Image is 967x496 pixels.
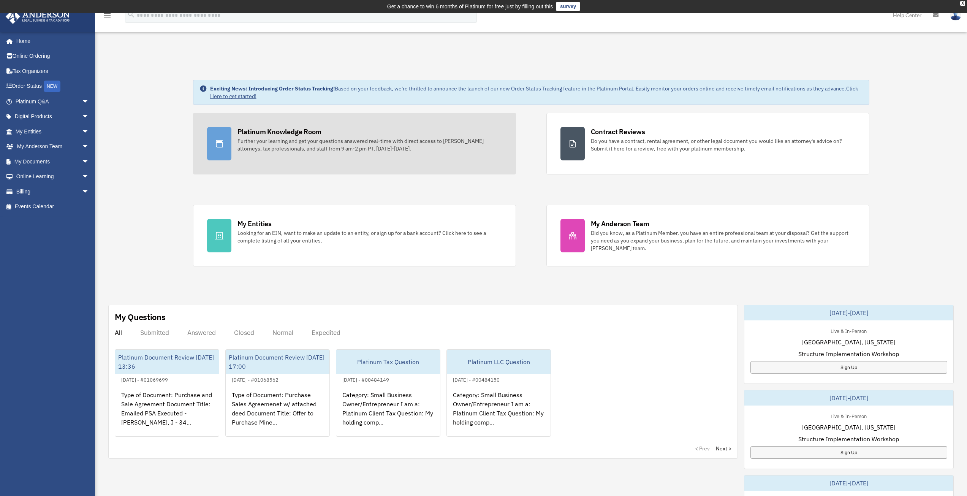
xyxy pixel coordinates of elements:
a: Platinum Tax Question[DATE] - #00484149Category: Small Business Owner/Entrepreneur I am a: Platin... [336,349,440,437]
span: arrow_drop_down [82,124,97,139]
div: Live & In-Person [825,326,873,334]
div: Closed [234,329,254,336]
a: Platinum LLC Question[DATE] - #00484150Category: Small Business Owner/Entrepreneur I am a: Platin... [446,349,551,437]
img: Anderson Advisors Platinum Portal [3,9,72,24]
div: [DATE] - #00484150 [447,375,506,383]
a: Next > [716,445,731,452]
a: Sign Up [750,361,947,374]
a: My Anderson Team Did you know, as a Platinum Member, you have an entire professional team at your... [546,205,869,266]
div: Platinum LLC Question [447,350,551,374]
div: Did you know, as a Platinum Member, you have an entire professional team at your disposal? Get th... [591,229,855,252]
div: Platinum Document Review [DATE] 17:00 [226,350,329,374]
a: My Entitiesarrow_drop_down [5,124,101,139]
div: NEW [44,81,60,92]
div: Normal [272,329,293,336]
div: Get a chance to win 6 months of Platinum for free just by filling out this [387,2,553,11]
span: [GEOGRAPHIC_DATA], [US_STATE] [802,423,895,432]
div: Based on your feedback, we're thrilled to announce the launch of our new Order Status Tracking fe... [210,85,863,100]
div: close [960,1,965,6]
div: My Questions [115,311,166,323]
strong: Exciting News: Introducing Order Status Tracking! [210,85,335,92]
div: [DATE]-[DATE] [744,305,953,320]
a: Online Ordering [5,49,101,64]
i: menu [103,11,112,20]
i: search [127,10,135,19]
span: Structure Implementation Workshop [798,349,899,358]
div: [DATE]-[DATE] [744,390,953,406]
a: Platinum Document Review [DATE] 13:36[DATE] - #01069699Type of Document: Purchase and Sale Agreem... [115,349,219,437]
div: Do you have a contract, rental agreement, or other legal document you would like an attorney's ad... [591,137,855,152]
div: Further your learning and get your questions answered real-time with direct access to [PERSON_NAM... [237,137,502,152]
a: My Entities Looking for an EIN, want to make an update to an entity, or sign up for a bank accoun... [193,205,516,266]
span: Structure Implementation Workshop [798,434,899,444]
div: Type of Document: Purchase Sales Agreemenet w/ attached deed Document Title: Offer to Purchase Mi... [226,384,329,444]
div: Live & In-Person [825,412,873,420]
div: All [115,329,122,336]
a: Platinum Q&Aarrow_drop_down [5,94,101,109]
a: My Documentsarrow_drop_down [5,154,101,169]
a: Online Learningarrow_drop_down [5,169,101,184]
span: arrow_drop_down [82,139,97,155]
div: [DATE] - #01068562 [226,375,285,383]
span: arrow_drop_down [82,154,97,170]
div: Platinum Tax Question [336,350,440,374]
div: [DATE]-[DATE] [744,475,953,491]
a: menu [103,13,112,20]
a: Billingarrow_drop_down [5,184,101,199]
div: [DATE] - #01069699 [115,375,174,383]
div: Category: Small Business Owner/Entrepreneur I am a: Platinum Client Tax Question: My holding comp... [447,384,551,444]
div: Answered [187,329,216,336]
span: arrow_drop_down [82,94,97,109]
div: Type of Document: Purchase and Sale Agreement Document Title: Emailed PSA Executed - [PERSON_NAME... [115,384,219,444]
div: Looking for an EIN, want to make an update to an entity, or sign up for a bank account? Click her... [237,229,502,244]
a: Platinum Knowledge Room Further your learning and get your questions answered real-time with dire... [193,113,516,174]
span: arrow_drop_down [82,109,97,125]
span: arrow_drop_down [82,169,97,185]
img: User Pic [950,10,961,21]
a: Contract Reviews Do you have a contract, rental agreement, or other legal document you would like... [546,113,869,174]
span: [GEOGRAPHIC_DATA], [US_STATE] [802,338,895,347]
a: Platinum Document Review [DATE] 17:00[DATE] - #01068562Type of Document: Purchase Sales Agreemene... [225,349,330,437]
a: Digital Productsarrow_drop_down [5,109,101,124]
a: Events Calendar [5,199,101,214]
a: survey [556,2,580,11]
div: Platinum Knowledge Room [237,127,322,136]
div: [DATE] - #00484149 [336,375,395,383]
div: Platinum Document Review [DATE] 13:36 [115,350,219,374]
a: My Anderson Teamarrow_drop_down [5,139,101,154]
div: My Entities [237,219,272,228]
a: Click Here to get started! [210,85,858,100]
a: Sign Up [750,446,947,459]
div: Category: Small Business Owner/Entrepreneur I am a: Platinum Client Tax Question: My holding comp... [336,384,440,444]
div: Contract Reviews [591,127,645,136]
a: Home [5,33,97,49]
div: Submitted [140,329,169,336]
div: Expedited [312,329,340,336]
a: Tax Organizers [5,63,101,79]
a: Order StatusNEW [5,79,101,94]
span: arrow_drop_down [82,184,97,200]
div: My Anderson Team [591,219,649,228]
